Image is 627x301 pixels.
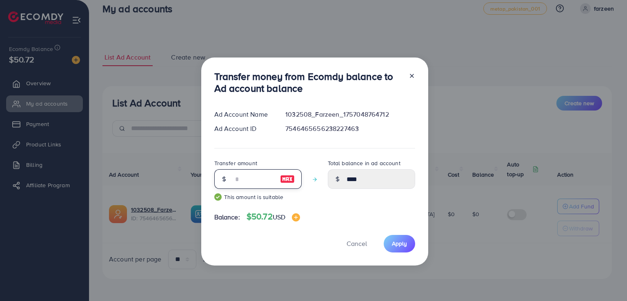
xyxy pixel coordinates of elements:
[336,235,377,252] button: Cancel
[384,235,415,252] button: Apply
[280,174,295,184] img: image
[214,71,402,94] h3: Transfer money from Ecomdy balance to Ad account balance
[214,193,222,201] img: guide
[208,110,279,119] div: Ad Account Name
[273,212,285,221] span: USD
[279,110,421,119] div: 1032508_Farzeen_1757048764712
[592,264,621,295] iframe: Chat
[214,193,302,201] small: This amount is suitable
[208,124,279,133] div: Ad Account ID
[347,239,367,248] span: Cancel
[328,159,400,167] label: Total balance in ad account
[392,239,407,248] span: Apply
[214,159,257,167] label: Transfer amount
[214,212,240,222] span: Balance:
[279,124,421,133] div: 7546465656238227463
[292,213,300,221] img: image
[247,212,300,222] h4: $50.72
